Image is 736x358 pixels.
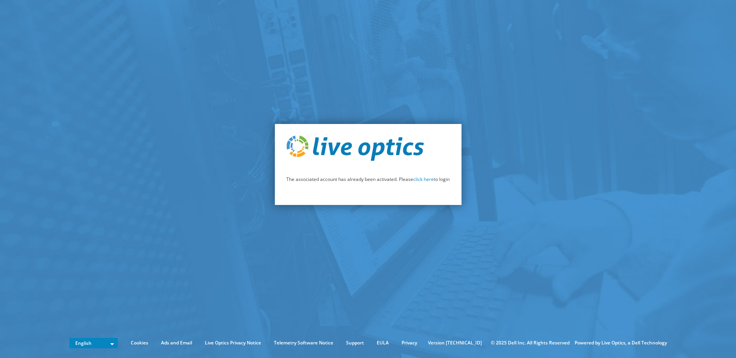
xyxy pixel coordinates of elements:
[125,339,154,347] a: Cookies
[268,339,339,347] a: Telemetry Software Notice
[340,339,370,347] a: Support
[575,339,667,347] li: Powered by Live Optics, a Dell Technology
[155,339,198,347] a: Ads and Email
[396,339,423,347] a: Privacy
[413,176,434,182] a: click here
[286,175,450,184] p: The associated account has already been activated. Please to login
[199,339,267,347] a: Live Optics Privacy Notice
[371,339,395,347] a: EULA
[487,339,573,347] li: © 2025 Dell Inc. All Rights Reserved
[424,339,486,347] li: Version [TECHNICAL_ID]
[286,136,424,161] img: live_optics_svg.svg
